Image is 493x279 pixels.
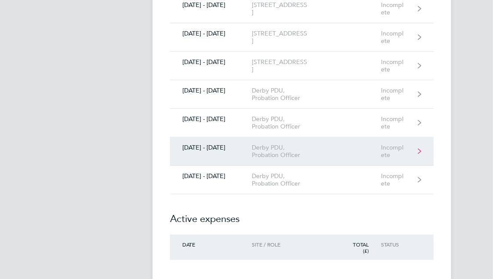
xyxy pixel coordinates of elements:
div: Date [170,241,252,254]
div: Derby PDU, Probation Officer [252,87,320,102]
a: [DATE] - [DATE]Derby PDU, Probation OfficerIncomplete [170,137,434,166]
div: [DATE] - [DATE] [170,87,252,94]
a: [DATE] - [DATE][STREET_ADDRESS]Incomplete [170,23,434,52]
a: [DATE] - [DATE]Derby PDU, Probation OfficerIncomplete [170,166,434,194]
div: [STREET_ADDRESS] [252,30,320,45]
h2: Active expenses [170,194,434,235]
div: Total (£) [347,241,381,254]
div: [STREET_ADDRESS] [252,58,320,73]
div: Incomplete [381,172,418,187]
div: Derby PDU, Probation Officer [252,115,320,130]
div: Incomplete [381,1,418,16]
div: [DATE] - [DATE] [170,172,252,180]
div: Incomplete [381,58,418,73]
div: [STREET_ADDRESS] [252,1,320,16]
div: Incomplete [381,115,418,130]
a: [DATE] - [DATE]Derby PDU, Probation OfficerIncomplete [170,109,434,137]
div: [DATE] - [DATE] [170,1,252,9]
div: Incomplete [381,87,418,102]
div: Derby PDU, Probation Officer [252,172,320,187]
div: Status [381,241,418,254]
div: Derby PDU, Probation Officer [252,144,320,159]
div: Incomplete [381,144,418,159]
div: Incomplete [381,30,418,45]
a: [DATE] - [DATE][STREET_ADDRESS]Incomplete [170,52,434,80]
div: [DATE] - [DATE] [170,115,252,123]
a: [DATE] - [DATE]Derby PDU, Probation OfficerIncomplete [170,80,434,109]
div: [DATE] - [DATE] [170,30,252,37]
div: [DATE] - [DATE] [170,144,252,151]
div: Site / Role [252,241,320,254]
div: [DATE] - [DATE] [170,58,252,66]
